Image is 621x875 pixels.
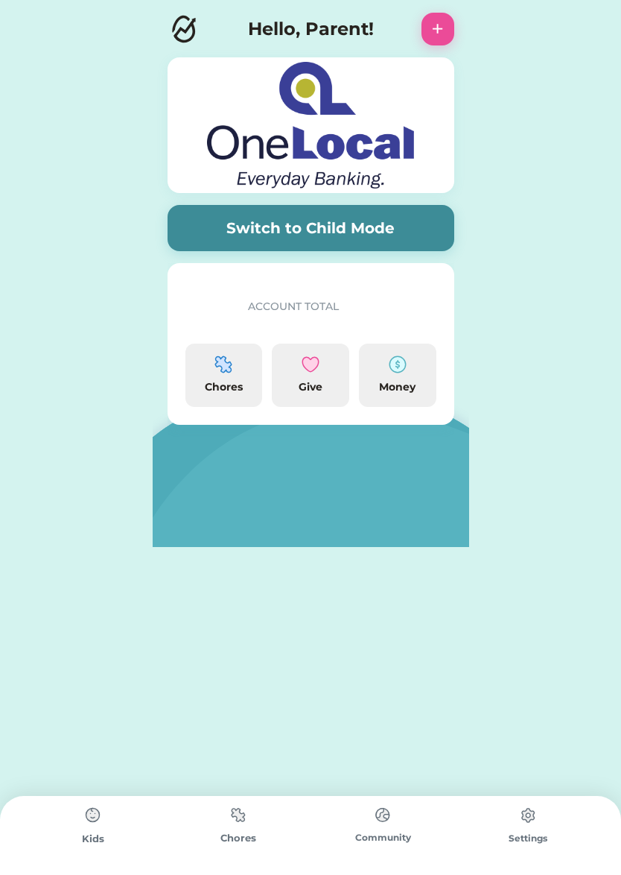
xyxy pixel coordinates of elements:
[191,379,257,395] div: Chores
[166,831,311,846] div: Chores
[368,800,398,830] img: type%3Dchores%2C%20state%3Ddefault.svg
[456,832,601,845] div: Settings
[365,379,430,395] div: Money
[21,832,166,847] div: Kids
[206,62,415,189] img: OneLocal_Logo_cmyk_stacked.png
[310,831,456,844] div: Community
[513,800,543,830] img: type%3Dchores%2C%20state%3Ddefault.svg
[248,299,354,315] div: ACCOUNT TOTAL
[223,800,253,830] img: type%3Dchores%2C%20state%3Ddefault.svg
[168,205,454,251] button: Switch to Child Mode
[78,800,108,830] img: type%3Dchores%2C%20state%3Ddefault.svg
[389,356,407,373] img: money-cash-dollar-coin--accounting-billing-payment-cash-coin-currency-money-finance.svg
[185,281,233,329] img: yH5BAEAAAAALAAAAAABAAEAAAIBRAA7
[421,13,454,45] button: +
[168,13,200,45] img: Logo.svg
[248,16,374,42] h4: Hello, Parent!
[278,379,343,395] div: Give
[214,356,232,373] img: programming-module-puzzle-1--code-puzzle-module-programming-plugin-piece.svg
[302,356,319,373] img: interface-favorite-heart--reward-social-rating-media-heart-it-like-favorite-love.svg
